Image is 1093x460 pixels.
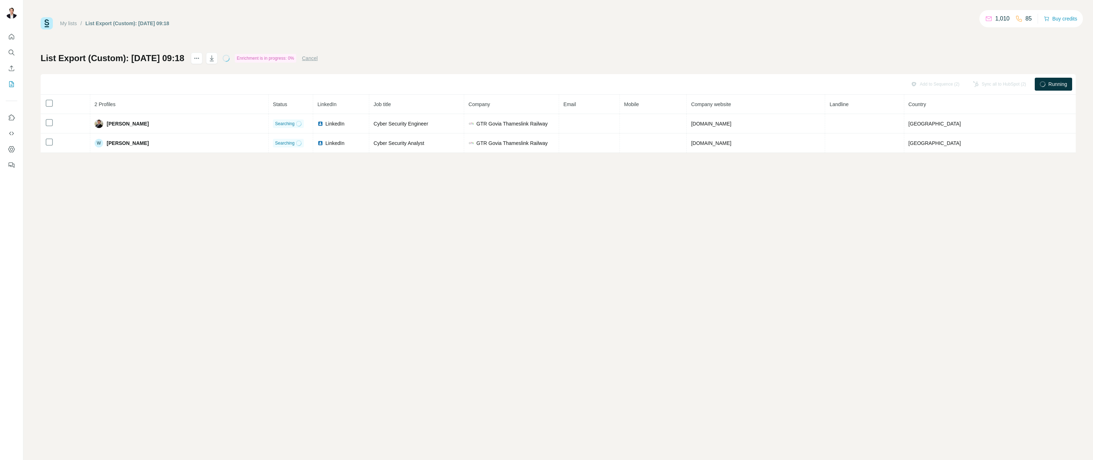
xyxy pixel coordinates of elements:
span: [DOMAIN_NAME] [691,140,731,146]
span: LinkedIn [317,101,337,107]
img: company-logo [468,140,474,146]
span: GTR Govia Thameslink Railway [476,120,548,127]
img: Surfe Logo [41,17,53,29]
img: LinkedIn logo [317,140,323,146]
button: actions [191,53,202,64]
span: Job title [374,101,391,107]
span: [PERSON_NAME] [107,140,149,147]
span: Email [563,101,576,107]
span: 2 Profiles [95,101,115,107]
span: LinkedIn [325,120,344,127]
h1: List Export (Custom): [DATE] 09:18 [41,53,184,64]
span: [GEOGRAPHIC_DATA] [909,140,961,146]
span: Company website [691,101,731,107]
span: LinkedIn [325,140,344,147]
span: [GEOGRAPHIC_DATA] [909,121,961,127]
a: My lists [60,21,77,26]
img: Avatar [95,119,103,128]
p: 85 [1025,14,1032,23]
button: Enrich CSV [6,62,17,75]
span: Company [468,101,490,107]
button: Cancel [302,55,318,62]
button: Buy credits [1044,14,1077,24]
span: Searching [275,120,294,127]
span: Country [909,101,926,107]
span: Mobile [624,101,639,107]
button: Feedback [6,159,17,172]
span: Cyber Security Analyst [374,140,424,146]
span: Cyber Security Engineer [374,121,428,127]
button: Use Surfe on LinkedIn [6,111,17,124]
span: Status [273,101,287,107]
img: LinkedIn logo [317,121,323,127]
button: Use Surfe API [6,127,17,140]
div: List Export (Custom): [DATE] 09:18 [86,20,169,27]
button: Search [6,46,17,59]
button: Dashboard [6,143,17,156]
div: Enrichment is in progress: 0% [235,54,296,63]
li: / [81,20,82,27]
div: W [95,139,103,147]
img: company-logo [468,121,474,127]
span: [PERSON_NAME] [107,120,149,127]
span: GTR Govia Thameslink Railway [476,140,548,147]
img: Avatar [6,7,17,19]
span: Landline [829,101,849,107]
span: [DOMAIN_NAME] [691,121,731,127]
button: My lists [6,78,17,91]
p: 1,010 [995,14,1010,23]
span: Running [1048,81,1067,88]
span: Searching [275,140,294,146]
button: Quick start [6,30,17,43]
